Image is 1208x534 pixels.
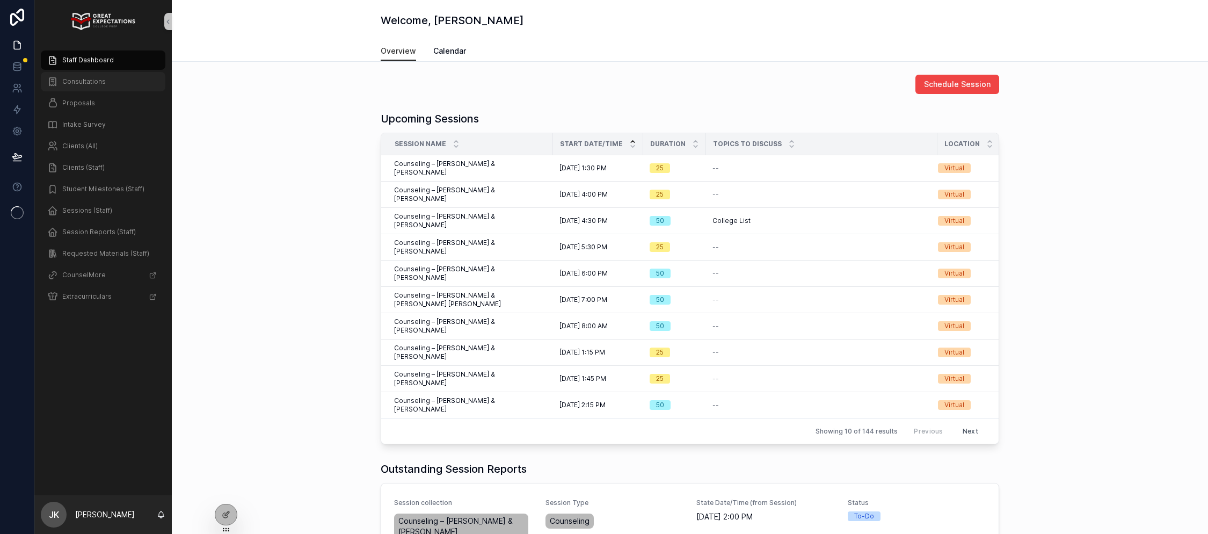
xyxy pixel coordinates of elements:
[559,190,608,199] span: [DATE] 4:00 PM
[71,13,135,30] img: App logo
[62,206,112,215] span: Sessions (Staff)
[924,79,991,90] span: Schedule Session
[656,321,664,331] div: 50
[559,269,608,278] span: [DATE] 6:00 PM
[559,243,607,251] span: [DATE] 5:30 PM
[944,321,964,331] div: Virtual
[381,13,523,28] h1: Welcome, [PERSON_NAME]
[394,239,547,256] span: Counseling – [PERSON_NAME] & [PERSON_NAME]
[712,374,719,383] span: --
[395,140,446,148] span: Session Name
[656,269,664,278] div: 50
[381,46,416,56] span: Overview
[34,43,172,320] div: scrollable content
[560,140,623,148] span: Start Date/Time
[559,374,606,383] span: [DATE] 1:45 PM
[656,374,664,384] div: 25
[62,77,106,86] span: Consultations
[712,295,719,304] span: --
[62,292,112,301] span: Extracurriculars
[955,423,986,439] button: Next
[62,249,149,258] span: Requested Materials (Staff)
[381,111,479,126] h1: Upcoming Sessions
[848,499,986,507] span: Status
[944,374,964,384] div: Virtual
[394,291,547,308] span: Counseling – [PERSON_NAME] & [PERSON_NAME] [PERSON_NAME]
[62,142,98,150] span: Clients (All)
[656,242,664,252] div: 25
[944,242,964,252] div: Virtual
[713,140,782,148] span: Topics to discuss
[41,158,165,177] a: Clients (Staff)
[41,244,165,263] a: Requested Materials (Staff)
[41,287,165,306] a: Extracurriculars
[62,228,136,236] span: Session Reports (Staff)
[394,160,547,177] span: Counseling – [PERSON_NAME] & [PERSON_NAME]
[394,396,547,414] span: Counseling – [PERSON_NAME] & [PERSON_NAME]
[559,401,606,409] span: [DATE] 2:15 PM
[41,222,165,242] a: Session Reports (Staff)
[712,348,719,357] span: --
[650,140,686,148] span: Duration
[559,348,605,357] span: [DATE] 1:15 PM
[712,269,719,278] span: --
[712,217,751,225] span: College List
[41,136,165,156] a: Clients (All)
[545,499,684,507] span: Session Type
[62,185,144,193] span: Student Milestones (Staff)
[944,295,964,305] div: Virtual
[712,190,719,199] span: --
[394,499,533,507] span: Session collection
[944,400,964,410] div: Virtual
[433,41,466,63] a: Calendar
[41,179,165,199] a: Student Milestones (Staff)
[41,201,165,220] a: Sessions (Staff)
[394,370,547,387] span: Counseling – [PERSON_NAME] & [PERSON_NAME]
[62,271,106,279] span: CounselMore
[656,348,664,357] div: 25
[816,427,898,436] span: Showing 10 of 144 results
[656,163,664,173] div: 25
[394,344,547,361] span: Counseling – [PERSON_NAME] & [PERSON_NAME]
[41,72,165,91] a: Consultations
[41,93,165,113] a: Proposals
[49,508,59,521] span: JK
[712,164,719,172] span: --
[944,163,964,173] div: Virtual
[944,190,964,199] div: Virtual
[559,217,608,225] span: [DATE] 4:30 PM
[394,186,547,203] span: Counseling – [PERSON_NAME] & [PERSON_NAME]
[62,56,114,64] span: Staff Dashboard
[559,295,607,304] span: [DATE] 7:00 PM
[381,41,416,62] a: Overview
[394,212,547,229] span: Counseling – [PERSON_NAME] & [PERSON_NAME]
[712,243,719,251] span: --
[75,509,135,520] p: [PERSON_NAME]
[41,265,165,285] a: CounselMore
[712,322,719,330] span: --
[696,499,835,507] span: State Date/Time (from Session)
[944,140,980,148] span: Location
[433,46,466,56] span: Calendar
[62,120,106,129] span: Intake Survey
[656,216,664,226] div: 50
[656,295,664,305] div: 50
[41,50,165,70] a: Staff Dashboard
[944,348,964,357] div: Virtual
[559,322,608,330] span: [DATE] 8:00 AM
[656,400,664,410] div: 50
[944,269,964,278] div: Virtual
[559,164,607,172] span: [DATE] 1:30 PM
[944,216,964,226] div: Virtual
[915,75,999,94] button: Schedule Session
[394,265,547,282] span: Counseling – [PERSON_NAME] & [PERSON_NAME]
[550,516,590,526] span: Counseling
[696,511,835,522] span: [DATE] 2:00 PM
[62,99,95,107] span: Proposals
[41,115,165,134] a: Intake Survey
[381,461,527,477] h1: Outstanding Session Reports
[62,163,105,172] span: Clients (Staff)
[712,401,719,409] span: --
[854,511,874,521] div: To-Do
[394,317,547,335] span: Counseling – [PERSON_NAME] & [PERSON_NAME]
